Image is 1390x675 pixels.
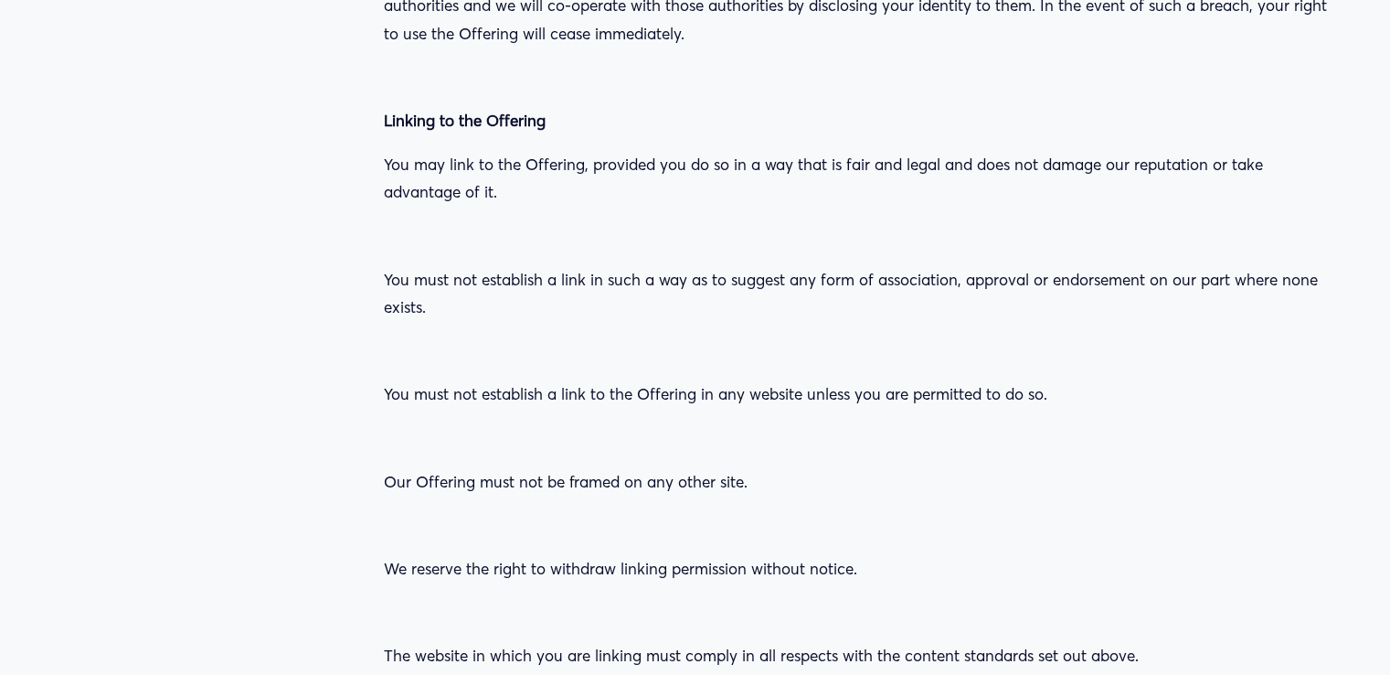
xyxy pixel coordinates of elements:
[384,380,1334,409] p: You must not establish a link to the Offering in any website unless you are permitted to do so.
[384,266,1334,322] p: You must not establish a link in such a way as to suggest any form of association, approval or en...
[384,111,546,130] strong: Linking to the Offering
[384,151,1334,207] p: You may link to the Offering, provided you do so in a way that is fair and legal and does not dam...
[384,642,1334,670] p: The website in which you are linking must comply in all respects with the content standards set o...
[384,468,1334,497] p: Our Offering must not be framed on any other site.
[384,555,1334,584] p: We reserve the right to withdraw linking permission without notice.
